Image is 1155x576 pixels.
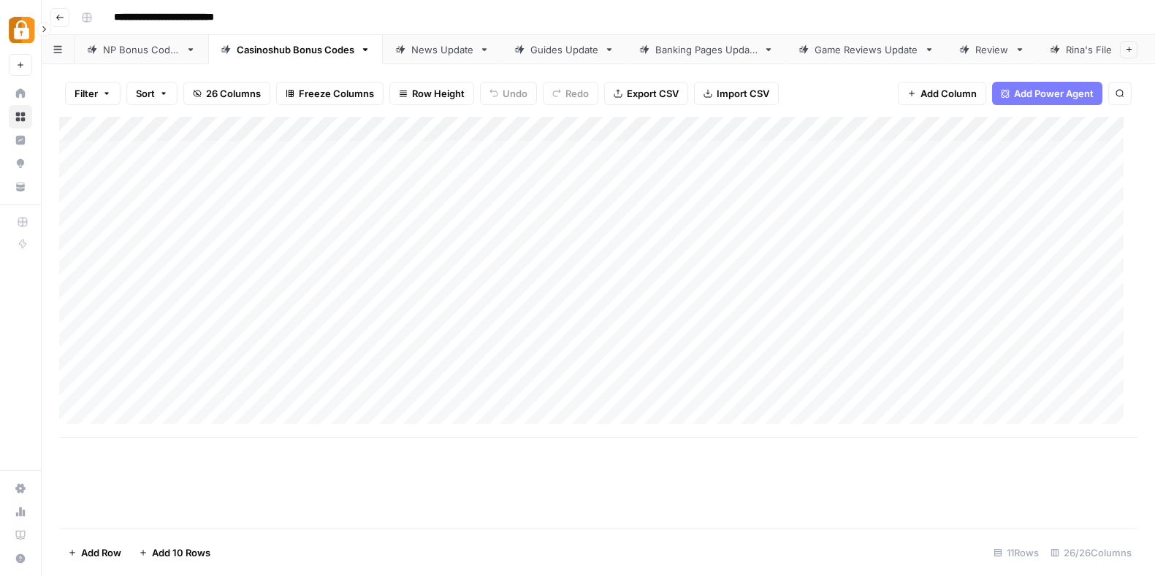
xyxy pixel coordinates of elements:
[9,523,32,547] a: Learning Hub
[530,42,598,57] div: Guides Update
[717,86,769,101] span: Import CSV
[627,35,786,64] a: Banking Pages Update
[920,86,977,101] span: Add Column
[103,42,180,57] div: NP Bonus Codes
[898,82,986,105] button: Add Column
[786,35,947,64] a: Game Reviews Update
[9,175,32,199] a: Your Data
[75,35,208,64] a: NP Bonus Codes
[208,35,383,64] a: Casinoshub Bonus Codes
[975,42,1009,57] div: Review
[9,82,32,105] a: Home
[152,545,210,560] span: Add 10 Rows
[9,500,32,523] a: Usage
[383,35,502,64] a: News Update
[947,35,1037,64] a: Review
[543,82,598,105] button: Redo
[988,541,1045,564] div: 11 Rows
[136,86,155,101] span: Sort
[389,82,474,105] button: Row Height
[299,86,374,101] span: Freeze Columns
[9,128,32,152] a: Insights
[9,152,32,175] a: Opportunities
[565,86,589,101] span: Redo
[655,42,758,57] div: Banking Pages Update
[206,86,261,101] span: 26 Columns
[502,35,627,64] a: Guides Update
[81,545,121,560] span: Add Row
[604,82,688,105] button: Export CSV
[627,86,679,101] span: Export CSV
[992,82,1102,105] button: Add Power Agent
[9,547,32,570] button: Help + Support
[75,86,98,101] span: Filter
[411,42,473,57] div: News Update
[480,82,537,105] button: Undo
[694,82,779,105] button: Import CSV
[276,82,384,105] button: Freeze Columns
[126,82,178,105] button: Sort
[9,17,35,43] img: Adzz Logo
[130,541,219,564] button: Add 10 Rows
[183,82,270,105] button: 26 Columns
[9,477,32,500] a: Settings
[815,42,918,57] div: Game Reviews Update
[1014,86,1094,101] span: Add Power Agent
[9,12,32,48] button: Workspace: Adzz
[503,86,527,101] span: Undo
[1045,541,1137,564] div: 26/26 Columns
[237,42,354,57] div: Casinoshub Bonus Codes
[9,105,32,128] a: Browse
[412,86,465,101] span: Row Height
[59,541,130,564] button: Add Row
[65,82,121,105] button: Filter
